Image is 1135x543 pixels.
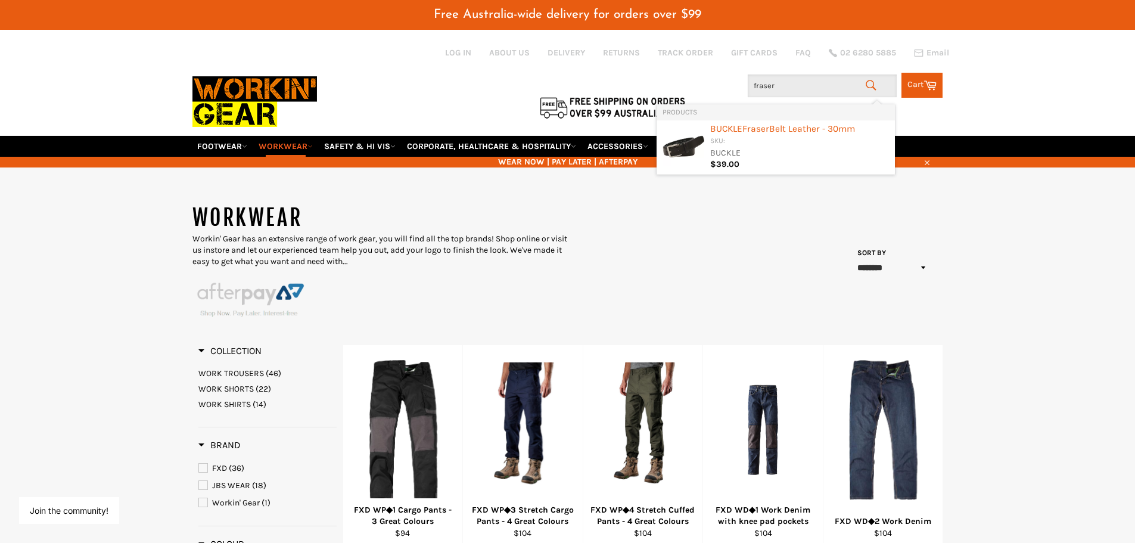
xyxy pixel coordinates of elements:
[538,95,687,120] img: Flat $9.95 shipping Australia wide
[478,362,568,497] img: FXD WP◆3 Stretch Cargo Pants - 4 Great Colours - Workin' Gear
[742,123,769,134] b: Fraser
[198,368,337,379] a: WORK TROUSERS
[831,516,935,527] div: FXD WD◆2 Work Denim
[901,73,943,98] a: Cart
[212,463,227,473] span: FXD
[718,385,808,475] img: FXD WD◆1 Work Denim with knee pad pockets - Workin' Gear
[229,463,244,473] span: (36)
[253,399,266,409] span: (14)
[252,480,266,491] span: (18)
[256,384,271,394] span: (22)
[434,8,701,21] span: Free Australia-wide delivery for orders over $99
[30,505,108,516] button: Join the community!
[926,49,949,57] span: Email
[471,504,576,528] div: FXD WP◆3 Stretch Cargo Pants - 4 Great Colours
[192,203,568,233] h1: WORKWEAR
[198,368,264,378] span: WORK TROUSERS
[710,124,889,136] div: BUCKLE Belt Leather - 30mm
[731,47,778,58] a: GIFT CARDS
[254,136,318,157] a: WORKWEAR
[198,462,337,475] a: FXD
[710,159,739,169] span: $39.00
[663,126,704,166] img: Fraser_200x.png
[266,368,281,378] span: (46)
[590,528,695,539] div: $104
[198,439,241,451] h3: Brand
[710,147,889,160] div: BUCKLE
[489,47,530,58] a: ABOUT US
[198,383,337,395] a: WORK SHORTS
[192,233,568,268] p: Workin' Gear has an extensive range of work gear, you will find all the top brands! Shop online o...
[598,362,688,497] img: FXD WP◆4 Stretch Cuffed Pants - 4 Great Colours - Workin' Gear
[603,47,640,58] a: RETURNS
[319,136,400,157] a: SAFETY & HI VIS
[548,47,585,58] a: DELIVERY
[445,48,471,58] a: Log in
[192,156,943,167] span: WEAR NOW | PAY LATER | AFTERPAY
[192,136,252,157] a: FOOTWEAR
[365,360,440,500] img: FXD WP◆1 Cargo Pants - 4 Great Colours - Workin' Gear
[829,49,896,57] a: 02 6280 5885
[402,136,581,157] a: CORPORATE, HEALTHCARE & HOSPITALITY
[840,49,896,57] span: 02 6280 5885
[590,504,695,528] div: FXD WP◆4 Stretch Cuffed Pants - 4 Great Colours
[198,384,254,394] span: WORK SHORTS
[583,136,653,157] a: ACCESSORIES
[198,345,262,357] h3: Collection
[198,345,262,356] span: Collection
[655,136,736,157] a: RE-WORKIN' GEAR
[658,47,713,58] a: TRACK ORDER
[350,504,455,528] div: FXD WP◆1 Cargo Pants - 3 Great Colours
[198,479,337,492] a: JBS WEAR
[657,120,895,175] li: Products: BUCKLE Fraser Belt Leather - 30mm
[711,504,816,528] div: FXD WD◆1 Work Denim with knee pad pockets
[748,75,897,97] input: Search
[262,498,270,508] span: (1)
[710,136,889,147] div: SKU:
[711,528,816,539] div: $104
[914,48,949,58] a: Email
[212,480,250,491] span: JBS WEAR
[795,47,811,58] a: FAQ
[350,528,455,539] div: $94
[198,497,337,510] a: Workin' Gear
[192,68,317,135] img: Workin Gear leaders in Workwear, Safety Boots, PPE, Uniforms. Australia's No.1 in Workwear
[843,360,923,500] img: FXD WD◆2 Work Denim - Workin' Gear
[198,399,251,409] span: WORK SHIRTS
[471,528,576,539] div: $104
[831,528,935,539] div: $104
[212,498,260,508] span: Workin' Gear
[198,399,337,410] a: WORK SHIRTS
[854,248,887,258] label: Sort by
[657,104,895,120] li: Products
